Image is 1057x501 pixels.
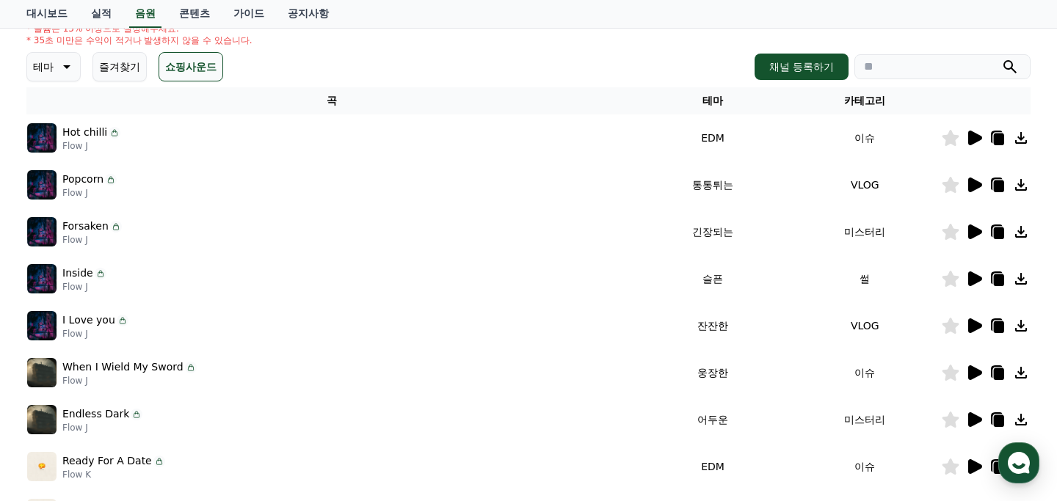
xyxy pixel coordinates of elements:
img: music [27,123,57,153]
td: 잔잔한 [636,302,788,349]
p: Flow J [62,187,117,199]
button: 즐겨찾기 [92,52,147,81]
button: 테마 [26,52,81,81]
td: 통통튀는 [636,161,788,208]
td: 이슈 [789,443,941,490]
p: Flow J [62,140,120,152]
td: 미스터리 [789,396,941,443]
p: Inside [62,266,93,281]
td: 이슈 [789,349,941,396]
p: * 볼륨은 15% 이상으로 설정해주세요. [26,23,253,34]
span: 설정 [227,401,244,413]
img: music [27,311,57,340]
td: 썰 [789,255,941,302]
button: 채널 등록하기 [755,54,849,80]
p: Flow J [62,234,122,246]
img: music [27,358,57,387]
img: music [27,217,57,246]
p: Flow J [62,422,142,434]
span: 홈 [46,401,55,413]
td: VLOG [789,161,941,208]
p: Flow J [62,328,128,340]
td: EDM [636,114,788,161]
img: music [27,170,57,200]
td: 어두운 [636,396,788,443]
img: music [27,452,57,481]
td: VLOG [789,302,941,349]
td: 긴장되는 [636,208,788,255]
a: 설정 [189,379,282,416]
td: 슬픈 [636,255,788,302]
img: music [27,264,57,293]
p: Forsaken [62,219,109,234]
td: 이슈 [789,114,941,161]
p: I Love you [62,312,115,328]
th: 카테고리 [789,87,941,114]
p: Popcorn [62,172,103,187]
a: 홈 [4,379,97,416]
p: Flow J [62,281,106,293]
p: * 35초 미만은 수익이 적거나 발생하지 않을 수 있습니다. [26,34,253,46]
p: 테마 [33,56,54,77]
span: 대화 [134,402,152,414]
p: Hot chilli [62,125,107,140]
td: EDM [636,443,788,490]
p: Endless Dark [62,406,129,422]
p: Ready For A Date [62,453,152,469]
p: Flow J [62,375,197,387]
td: 웅장한 [636,349,788,396]
p: Flow K [62,469,165,480]
th: 곡 [26,87,636,114]
a: 대화 [97,379,189,416]
td: 미스터리 [789,208,941,255]
th: 테마 [636,87,788,114]
button: 쇼핑사운드 [159,52,223,81]
img: music [27,405,57,434]
p: When I Wield My Sword [62,359,184,375]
